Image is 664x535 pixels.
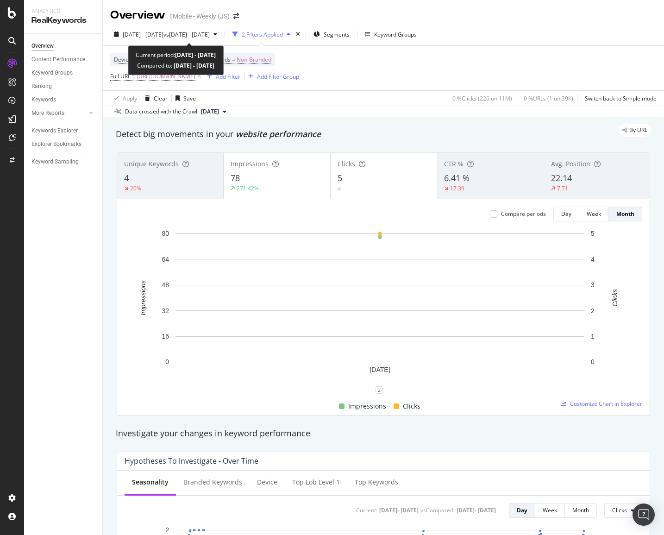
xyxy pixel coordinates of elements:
[237,184,259,192] div: 271.42%
[604,503,642,518] button: Clicks
[444,159,464,168] span: CTR %
[452,94,512,102] div: 0 % Clicks ( 226 on 11M )
[509,503,535,518] button: Day
[201,107,219,116] span: 2025 Sep. 26th
[611,289,619,306] text: Clicks
[570,400,642,408] span: Customize Chart in Explorer
[229,27,294,42] button: 2 Filters Applied
[162,333,169,340] text: 16
[137,60,214,71] div: Compared to:
[231,159,269,168] span: Impressions
[233,13,239,19] div: arrow-right-arrow-left
[585,94,657,102] div: Switch back to Simple mode
[379,506,419,514] div: [DATE] - [DATE]
[232,56,235,63] span: =
[450,184,464,192] div: 17.39
[535,503,565,518] button: Week
[125,107,197,116] div: Data crossed with the Crawl
[609,207,642,221] button: Month
[619,124,651,137] div: legacy label
[231,172,240,183] span: 78
[110,91,137,106] button: Apply
[553,207,579,221] button: Day
[31,139,81,149] div: Explorer Bookmarks
[591,333,595,340] text: 1
[31,157,79,167] div: Keyword Sampling
[257,73,299,81] div: Add Filter Group
[551,172,572,183] span: 22.14
[31,108,64,118] div: More Reports
[616,210,634,218] div: Month
[501,210,546,218] div: Compare periods
[123,31,163,38] span: [DATE] - [DATE]
[110,7,165,23] div: Overview
[338,188,341,190] img: Equal
[444,172,470,183] span: 6.41 %
[356,506,377,514] div: Current:
[31,95,96,105] a: Keywords
[420,506,455,514] div: vs Compared :
[124,159,179,168] span: Unique Keywords
[524,94,573,102] div: 0 % URLs ( 1 on 39K )
[257,478,277,487] div: Device
[125,229,636,390] div: A chart.
[162,281,169,289] text: 48
[31,139,96,149] a: Explorer Bookmarks
[123,94,137,102] div: Apply
[125,456,258,466] div: Hypotheses to Investigate - Over Time
[591,281,595,289] text: 3
[242,31,283,38] div: 2 Filters Applied
[114,56,132,63] span: Device
[581,91,657,106] button: Switch back to Simple mode
[31,108,87,118] a: More Reports
[172,62,214,69] b: [DATE] - [DATE]
[175,51,216,59] b: [DATE] - [DATE]
[561,400,642,408] a: Customize Chart in Explorer
[110,72,131,80] span: Full URL
[237,53,271,66] span: Non-Branded
[31,41,54,51] div: Overview
[376,386,383,394] div: 2
[343,185,345,193] div: -
[591,256,595,263] text: 4
[110,27,221,42] button: [DATE] - [DATE]vs[DATE] - [DATE]
[162,230,169,237] text: 80
[183,94,196,102] div: Save
[292,478,340,487] div: Top lob Level 1
[591,230,595,237] text: 5
[31,15,95,26] div: RealKeywords
[169,12,230,21] div: TMobile - Weekly (JS)
[633,504,655,526] div: Open Intercom Messenger
[374,31,417,38] div: Keyword Groups
[572,506,589,514] div: Month
[591,307,595,315] text: 2
[31,126,78,136] div: Keywords Explorer
[162,307,169,315] text: 32
[31,55,96,64] a: Content Performance
[557,184,568,192] div: 7.71
[543,506,557,514] div: Week
[165,358,169,365] text: 0
[31,82,52,91] div: Ranking
[136,50,216,60] div: Current period:
[197,106,230,117] button: [DATE]
[31,55,85,64] div: Content Performance
[310,27,353,42] button: Segments
[31,126,96,136] a: Keywords Explorer
[165,526,169,534] text: 2
[629,127,647,133] span: By URL
[183,478,242,487] div: Branded Keywords
[31,157,96,167] a: Keyword Sampling
[370,366,390,373] text: [DATE]
[137,70,195,83] span: [URL][DOMAIN_NAME]
[31,95,56,105] div: Keywords
[31,82,96,91] a: Ranking
[457,506,496,514] div: [DATE] - [DATE]
[116,428,651,440] div: Investigate your changes in keyword performance
[565,503,597,518] button: Month
[130,184,141,192] div: 20%
[172,91,196,106] button: Save
[31,7,95,15] div: Analytics
[139,280,147,315] text: Impressions
[31,68,96,78] a: Keyword Groups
